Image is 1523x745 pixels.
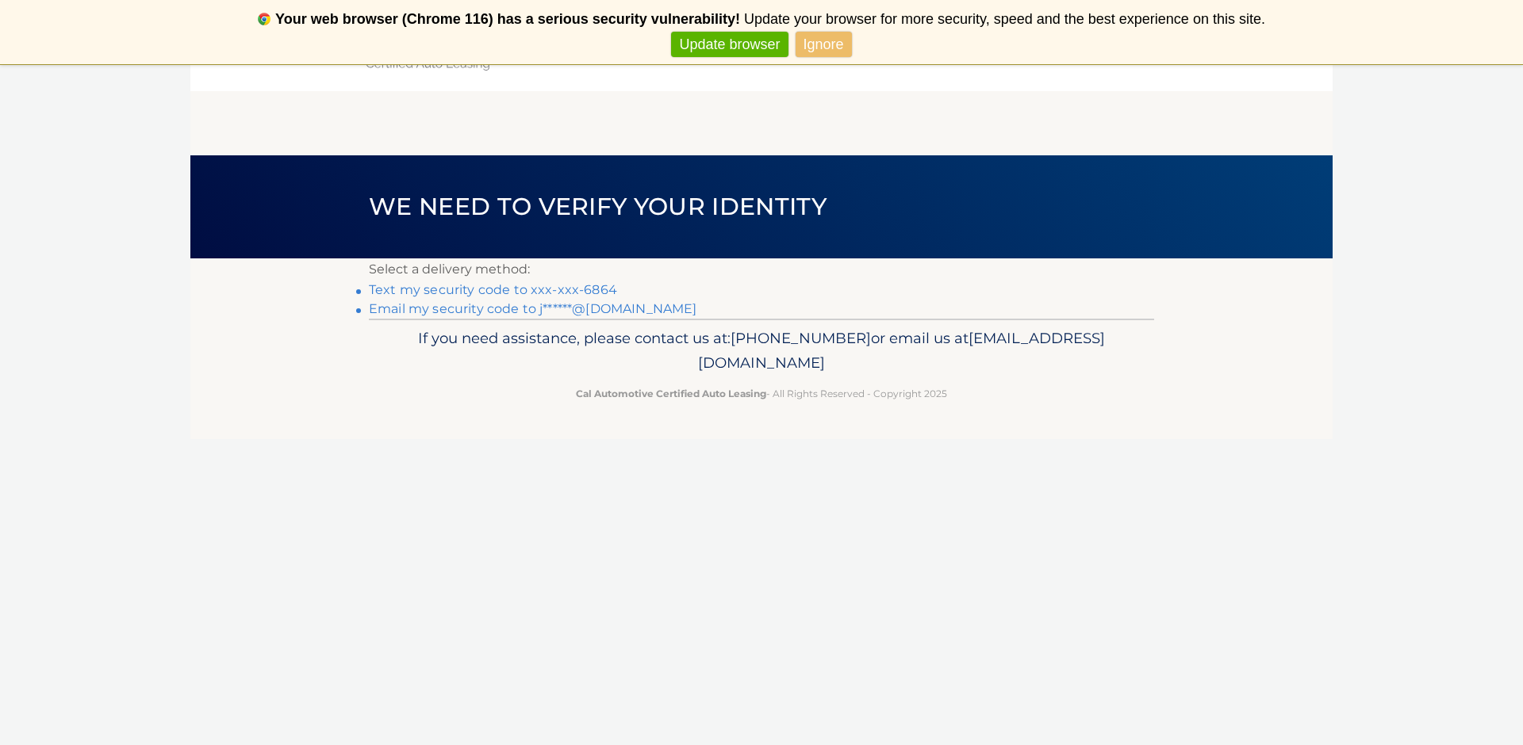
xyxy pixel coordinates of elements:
[369,282,617,297] a: Text my security code to xxx-xxx-6864
[369,258,1154,281] p: Select a delivery method:
[379,385,1144,402] p: - All Rights Reserved - Copyright 2025
[576,388,766,399] strong: Cal Automotive Certified Auto Leasing
[671,32,788,58] a: Update browser
[369,192,827,221] span: We need to verify your identity
[731,329,871,347] span: [PHONE_NUMBER]
[744,11,1265,27] span: Update your browser for more security, speed and the best experience on this site.
[379,326,1144,376] p: If you need assistance, please contact us at: or email us at
[275,11,740,27] b: Your web browser (Chrome 116) has a serious security vulnerability!
[796,32,852,58] a: Ignore
[369,301,697,316] a: Email my security code to j******@[DOMAIN_NAME]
